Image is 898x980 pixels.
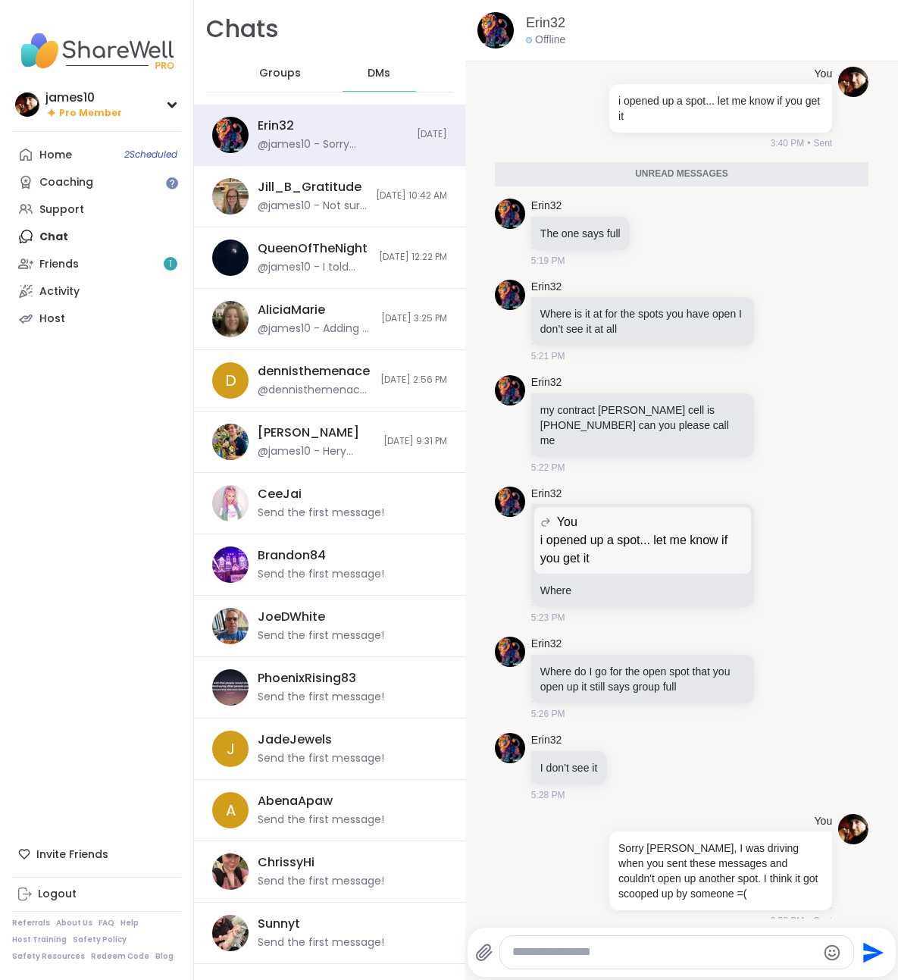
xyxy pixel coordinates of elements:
[380,374,447,387] span: [DATE] 2:56 PM
[12,24,181,77] img: ShareWell Nav Logo
[258,383,371,398] div: @dennisthemenace - can you get me in uno session
[531,788,565,802] span: 5:28 PM
[618,93,823,124] p: i opened up a spot... let me know if you get it
[512,944,816,960] textarea: Type your message
[212,240,249,276] img: https://sharewell-space-live.sfo3.digitaloceanspaces.com/user-generated/d7277878-0de6-43a2-a937-4...
[526,14,565,33] a: Erin32
[379,251,447,264] span: [DATE] 12:22 PM
[813,914,832,928] span: Sent
[212,485,249,521] img: https://sharewell-space-live.sfo3.digitaloceanspaces.com/user-generated/319f92ac-30dd-45a4-9c55-e...
[258,547,326,564] div: Brandon84
[124,149,177,161] span: 2 Scheduled
[854,935,888,969] button: Send
[531,349,565,363] span: 5:21 PM
[771,136,805,150] span: 3:40 PM
[495,375,525,405] img: https://sharewell-space-live.sfo3.digitaloceanspaces.com/user-generated/e7455af9-44b9-465a-9341-a...
[73,935,127,945] a: Safety Policy
[12,168,181,196] a: Coaching
[212,117,249,153] img: https://sharewell-space-live.sfo3.digitaloceanspaces.com/user-generated/e7455af9-44b9-465a-9341-a...
[258,199,367,214] div: @james10 - Not sure who is around this morning, but I made a 11am session as I'm tasking away! [U...
[12,841,181,868] div: Invite Friends
[258,567,384,582] div: Send the first message!
[12,277,181,305] a: Activity
[99,918,114,928] a: FAQ
[91,951,149,962] a: Redeem Code
[495,199,525,229] img: https://sharewell-space-live.sfo3.digitaloceanspaces.com/user-generated/e7455af9-44b9-465a-9341-a...
[39,202,84,218] div: Support
[477,12,514,49] img: https://sharewell-space-live.sfo3.digitaloceanspaces.com/user-generated/e7455af9-44b9-465a-9341-a...
[540,583,745,598] p: Where
[258,302,325,318] div: AliciaMarie
[226,799,236,822] span: A
[212,669,249,706] img: https://sharewell-space-live.sfo3.digitaloceanspaces.com/user-generated/603f1f02-93ca-4187-be66-9...
[258,363,370,380] div: dennisthemenace
[59,107,122,120] span: Pro Member
[258,179,361,196] div: Jill_B_Gratitude
[12,196,181,223] a: Support
[258,690,384,705] div: Send the first message!
[823,944,841,962] button: Emoji picker
[531,611,565,625] span: 5:23 PM
[212,546,249,583] img: https://sharewell-space-live.sfo3.digitaloceanspaces.com/user-generated/fdc651fc-f3db-4874-9fa7-0...
[258,731,332,748] div: JadeJewels
[212,853,249,890] img: https://sharewell-space-live.sfo3.digitaloceanspaces.com/user-generated/ef823a8d-766a-448f-a093-1...
[259,66,301,81] span: Groups
[212,301,249,337] img: https://sharewell-space-live.sfo3.digitaloceanspaces.com/user-generated/ddf01a60-9946-47ee-892f-d...
[169,258,172,271] span: 1
[807,914,810,928] span: •
[807,136,810,150] span: •
[258,854,314,871] div: ChrissyHi
[258,609,325,625] div: JoeDWhite
[258,812,384,828] div: Send the first message!
[815,67,833,82] h4: You
[39,175,93,190] div: Coaching
[258,444,374,459] div: @james10 - Hery man! Hope you're doing well. You ever get that laptop fixed? No rush or timeline-...
[56,918,92,928] a: About Us
[495,637,525,667] img: https://sharewell-space-live.sfo3.digitaloceanspaces.com/user-generated/e7455af9-44b9-465a-9341-a...
[540,306,745,337] p: Where is it at for the spots you have open I don’t see it at all
[540,226,621,241] p: The one says full
[531,461,565,474] span: 5:22 PM
[383,435,447,448] span: [DATE] 9:31 PM
[258,793,333,809] div: AbenaApaw
[258,321,372,337] div: @james10 - Adding a spot
[39,257,79,272] div: Friends
[376,189,447,202] span: [DATE] 10:42 AM
[45,89,122,106] div: james10
[39,148,72,163] div: Home
[12,250,181,277] a: Friends1
[838,814,868,844] img: https://sharewell-space-live.sfo3.digitaloceanspaces.com/user-generated/1a115923-387e-480f-9c1a-1...
[258,628,384,643] div: Send the first message!
[815,814,833,829] h4: You
[368,66,390,81] span: DMs
[557,513,577,531] span: You
[258,486,302,503] div: CeeJai
[531,375,562,390] a: Erin32
[495,487,525,517] img: https://sharewell-space-live.sfo3.digitaloceanspaces.com/user-generated/e7455af9-44b9-465a-9341-a...
[258,260,370,275] div: @james10 - I told [PERSON_NAME] pretty much right out of the gate what was going to go down with ...
[258,424,359,441] div: [PERSON_NAME]
[212,608,249,644] img: https://sharewell-space-live.sfo3.digitaloceanspaces.com/user-generated/e5a8753c-ef0c-4530-b7f0-9...
[417,128,447,141] span: [DATE]
[212,915,249,951] img: https://sharewell-space-live.sfo3.digitaloceanspaces.com/user-generated/81ace702-265a-4776-a74a-6...
[618,841,823,901] p: Sorry [PERSON_NAME], I was driving when you sent these messages and couldn't open up another spot...
[38,887,77,902] div: Logout
[531,733,562,748] a: Erin32
[258,506,384,521] div: Send the first message!
[258,117,294,134] div: Erin32
[495,280,525,310] img: https://sharewell-space-live.sfo3.digitaloceanspaces.com/user-generated/e7455af9-44b9-465a-9341-a...
[531,199,562,214] a: Erin32
[15,92,39,117] img: james10
[531,637,562,652] a: Erin32
[258,240,368,257] div: QueenOfTheNight
[166,177,178,189] iframe: Spotlight
[12,881,181,908] a: Logout
[531,254,565,268] span: 5:19 PM
[495,733,525,763] img: https://sharewell-space-live.sfo3.digitaloceanspaces.com/user-generated/e7455af9-44b9-465a-9341-a...
[838,67,868,97] img: https://sharewell-space-live.sfo3.digitaloceanspaces.com/user-generated/1a115923-387e-480f-9c1a-1...
[225,369,236,392] span: d
[495,162,868,186] div: Unread messages
[39,312,65,327] div: Host
[12,305,181,332] a: Host
[813,136,832,150] span: Sent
